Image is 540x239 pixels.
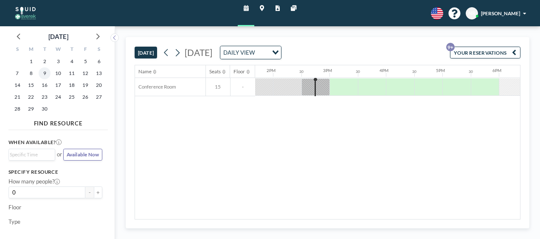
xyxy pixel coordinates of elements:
[11,79,23,91] span: Sunday, September 14, 2025
[11,91,23,103] span: Sunday, September 21, 2025
[492,68,501,73] div: 6PM
[48,31,68,42] div: [DATE]
[135,47,157,58] button: [DATE]
[412,69,416,74] div: 30
[356,69,360,74] div: 30
[25,103,37,115] span: Monday, September 29, 2025
[209,69,221,75] div: Seats
[85,186,94,198] button: -
[481,11,520,16] span: [PERSON_NAME]
[8,218,20,225] label: Type
[93,91,105,103] span: Saturday, September 27, 2025
[39,67,51,79] span: Tuesday, September 9, 2025
[66,79,78,91] span: Thursday, September 18, 2025
[38,44,51,56] div: T
[11,67,23,79] span: Sunday, September 7, 2025
[92,44,106,56] div: S
[93,79,105,91] span: Saturday, September 20, 2025
[79,79,91,91] span: Friday, September 19, 2025
[8,178,60,185] label: How many people?
[469,69,473,74] div: 30
[446,43,455,51] p: 9+
[231,84,255,90] span: -
[257,48,267,57] input: Search for option
[11,6,40,20] img: organization-logo
[52,56,64,67] span: Wednesday, September 3, 2025
[135,84,176,90] span: Conference Room
[79,56,91,67] span: Friday, September 5, 2025
[468,10,475,17] span: NR
[66,91,78,103] span: Thursday, September 25, 2025
[233,69,245,75] div: Floor
[79,44,92,56] div: F
[267,68,276,73] div: 2PM
[9,149,55,160] div: Search for option
[63,149,102,161] button: Available Now
[450,47,520,58] button: YOUR RESERVATIONS9+
[11,44,24,56] div: S
[323,68,332,73] div: 3PM
[206,84,230,90] span: 15
[222,48,257,57] span: DAILY VIEW
[79,67,91,79] span: Friday, September 12, 2025
[93,67,105,79] span: Saturday, September 13, 2025
[138,69,152,75] div: Name
[65,44,79,56] div: T
[52,67,64,79] span: Wednesday, September 10, 2025
[299,69,304,74] div: 30
[8,169,102,175] h3: Specify resource
[94,186,102,198] button: +
[51,44,65,56] div: W
[79,91,91,103] span: Friday, September 26, 2025
[8,117,108,127] h4: FIND RESOURCE
[39,103,51,115] span: Tuesday, September 30, 2025
[39,91,51,103] span: Tuesday, September 23, 2025
[220,46,281,59] div: Search for option
[66,67,78,79] span: Thursday, September 11, 2025
[25,56,37,67] span: Monday, September 1, 2025
[39,56,51,67] span: Tuesday, September 2, 2025
[25,79,37,91] span: Monday, September 15, 2025
[52,79,64,91] span: Wednesday, September 17, 2025
[52,91,64,103] span: Wednesday, September 24, 2025
[436,68,445,73] div: 5PM
[93,56,105,67] span: Saturday, September 6, 2025
[25,67,37,79] span: Monday, September 8, 2025
[185,47,212,58] span: [DATE]
[11,103,23,115] span: Sunday, September 28, 2025
[39,79,51,91] span: Tuesday, September 16, 2025
[380,68,388,73] div: 4PM
[25,91,37,103] span: Monday, September 22, 2025
[67,152,99,157] span: Available Now
[10,151,50,158] input: Search for option
[57,151,62,158] span: or
[66,56,78,67] span: Thursday, September 4, 2025
[24,44,38,56] div: M
[8,204,21,211] label: Floor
